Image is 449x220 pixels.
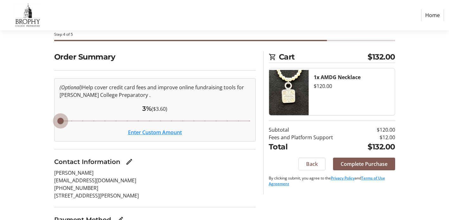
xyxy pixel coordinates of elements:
p: [STREET_ADDRESS][PERSON_NAME] [54,192,256,199]
a: Privacy Policy [331,175,355,181]
span: $132.00 [368,51,395,63]
strong: 1x AMDG Necklace [314,74,361,81]
button: Enter Custom Amount [128,129,182,136]
em: (Optional) [60,84,82,91]
img: AMDG Necklace [269,68,309,115]
p: [EMAIL_ADDRESS][DOMAIN_NAME] [54,177,256,184]
span: Back [306,160,318,168]
span: 3% [142,105,151,112]
h2: Order Summary [54,51,256,63]
div: ($3.60) [60,104,250,113]
a: Home [421,9,444,21]
p: [PHONE_NUMBER] [54,184,256,192]
td: Total [269,141,357,153]
td: $12.00 [357,134,395,141]
a: Terms of Use Agreement [269,175,385,186]
h3: Contact Information [54,157,120,167]
span: Complete Purchase [341,160,388,168]
td: $132.00 [357,141,395,153]
button: Edit Contact Information [123,155,136,168]
td: Subtotal [269,126,357,134]
td: Fees and Platform Support [269,134,357,141]
span: Cart [279,51,368,63]
button: Complete Purchase [333,158,395,170]
p: Help cover credit card fees and improve online fundraising tools for [PERSON_NAME] College Prepar... [60,84,250,99]
div: $120.00 [314,82,390,90]
p: By clicking submit, you agree to the and [269,175,395,187]
td: $120.00 [357,126,395,134]
img: Brophy College Preparatory 's Logo [5,3,50,28]
p: [PERSON_NAME] [54,169,256,177]
div: Step 4 of 5 [54,32,395,37]
button: Back [298,158,325,170]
